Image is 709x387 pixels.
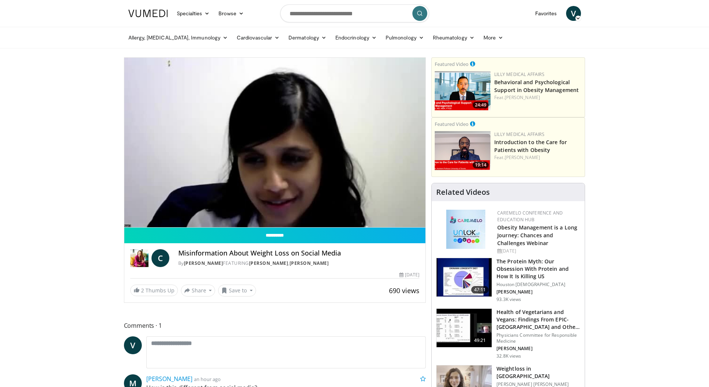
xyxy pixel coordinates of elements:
[496,365,580,380] h3: Weightloss in [GEOGRAPHIC_DATA]
[124,321,426,330] span: Comments 1
[496,353,521,359] p: 32.8K views
[471,286,489,294] span: 47:11
[181,285,215,296] button: Share
[172,6,214,21] a: Specialties
[479,30,508,45] a: More
[381,30,428,45] a: Pulmonology
[505,94,540,101] a: [PERSON_NAME]
[494,154,582,161] div: Feat.
[141,287,144,294] span: 2
[496,332,580,344] p: Physicians Committee for Responsible Medicine
[232,30,284,45] a: Cardiovascular
[290,260,329,266] a: [PERSON_NAME]
[496,289,580,295] p: [PERSON_NAME]
[124,30,233,45] a: Allergy, [MEDICAL_DATA], Immunology
[435,121,469,127] small: Featured Video
[494,71,544,77] a: Lilly Medical Affairs
[435,131,491,170] img: acc2e291-ced4-4dd5-b17b-d06994da28f3.png.150x105_q85_crop-smart_upscale.png
[178,249,419,257] h4: Misinformation About Weight Loss on Social Media
[446,210,485,249] img: 45df64a9-a6de-482c-8a90-ada250f7980c.png.150x105_q85_autocrop_double_scale_upscale_version-0.2.jpg
[280,4,429,22] input: Search topics, interventions
[496,282,580,288] p: Houston [DEMOGRAPHIC_DATA]
[331,30,381,45] a: Endocrinology
[146,375,192,383] a: [PERSON_NAME]
[436,188,490,197] h4: Related Videos
[435,71,491,110] img: ba3304f6-7838-4e41-9c0f-2e31ebde6754.png.150x105_q85_crop-smart_upscale.png
[284,30,331,45] a: Dermatology
[389,286,419,295] span: 690 views
[505,154,540,161] a: [PERSON_NAME]
[435,71,491,110] a: 24:49
[130,249,148,267] img: Dr. Carolynn Francavilla
[435,131,491,170] a: 19:14
[399,272,419,278] div: [DATE]
[566,6,581,21] a: V
[130,285,178,296] a: 2 Thumbs Up
[494,94,582,101] div: Feat.
[437,258,492,297] img: b7b8b05e-5021-418b-a89a-60a270e7cf82.150x105_q85_crop-smart_upscale.jpg
[178,260,419,267] div: By FEATURING ,
[214,6,248,21] a: Browse
[471,337,489,344] span: 49:21
[494,79,579,93] a: Behavioral and Psychological Support in Obesity Management
[496,296,521,302] p: 93.3K views
[494,131,544,137] a: Lilly Medical Affairs
[124,336,142,354] a: V
[496,258,580,280] h3: The Protein Myth: Our Obsession With Protein and How It Is Killing US
[128,10,168,17] img: VuMedi Logo
[218,285,256,296] button: Save to
[497,248,579,254] div: [DATE]
[249,260,288,266] a: [PERSON_NAME]
[494,139,567,153] a: Introduction to the Care for Patients with Obesity
[496,308,580,331] h3: Health of Vegetarians and Vegans: Findings From EPIC-[GEOGRAPHIC_DATA] and Othe…
[428,30,479,45] a: Rheumatology
[124,58,426,228] video-js: Video Player
[473,162,489,168] span: 19:14
[497,210,563,223] a: CaReMeLO Conference and Education Hub
[184,260,223,266] a: [PERSON_NAME]
[436,308,580,359] a: 49:21 Health of Vegetarians and Vegans: Findings From EPIC-[GEOGRAPHIC_DATA] and Othe… Physicians...
[497,224,577,247] a: Obesity Management is a Long Journey: Chances and Challenges Webinar
[496,346,580,352] p: [PERSON_NAME]
[437,309,492,348] img: 606f2b51-b844-428b-aa21-8c0c72d5a896.150x105_q85_crop-smart_upscale.jpg
[151,249,169,267] a: C
[435,61,469,67] small: Featured Video
[436,258,580,302] a: 47:11 The Protein Myth: Our Obsession With Protein and How It Is Killing US Houston [DEMOGRAPHIC_...
[531,6,562,21] a: Favorites
[194,376,221,383] small: an hour ago
[473,102,489,108] span: 24:49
